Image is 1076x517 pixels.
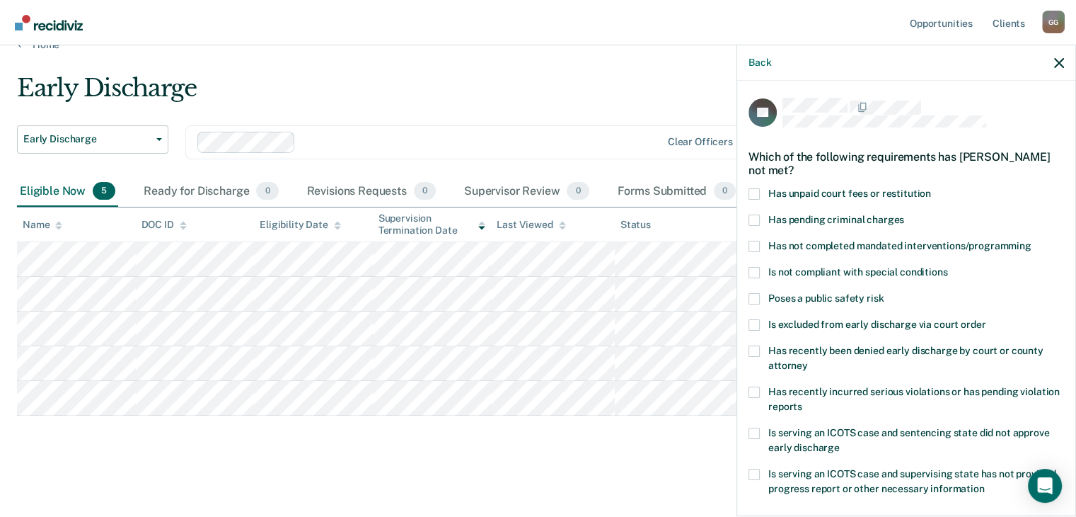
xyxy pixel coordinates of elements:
div: Open Intercom Messenger [1028,469,1062,503]
span: 0 [567,182,589,200]
div: Last Viewed [497,219,565,231]
div: Supervision Termination Date [378,212,486,237]
span: Is excluded from early discharge via court order [768,319,985,330]
div: Eligibility Date [260,219,341,231]
span: Has unpaid court fees or restitution [768,188,931,199]
div: Revisions Requests [304,176,439,208]
button: Profile dropdown button [1042,11,1065,33]
span: Is not compliant with special conditions [768,266,947,278]
div: Which of the following requirements has [PERSON_NAME] not met? [748,139,1064,188]
div: Ready for Discharge [141,176,281,208]
span: Has recently incurred serious violations or has pending violation reports [768,386,1060,412]
div: Supervisor Review [461,176,592,208]
span: 5 [93,182,115,200]
div: Name [23,219,62,231]
div: Clear officers [668,136,733,148]
button: Back [748,57,771,69]
span: Has not completed mandated interventions/programming [768,240,1031,251]
span: 0 [714,182,736,200]
span: 0 [256,182,278,200]
span: Early Discharge [23,133,151,145]
span: Has pending criminal charges [768,214,904,225]
div: G G [1042,11,1065,33]
div: Early Discharge [17,74,824,114]
div: DOC ID [141,219,187,231]
div: Status [620,219,651,231]
div: Forms Submitted [615,176,739,208]
div: Eligible Now [17,176,118,208]
span: Poses a public safety risk [768,292,884,304]
span: 0 [414,182,436,200]
span: Is serving an ICOTS case and supervising state has not provided progress report or other necessar... [768,468,1055,494]
img: Recidiviz [15,15,83,30]
span: Has recently been denied early discharge by court or county attorney [768,345,1043,371]
span: Is serving an ICOTS case and sentencing state did not approve early discharge [768,427,1049,453]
